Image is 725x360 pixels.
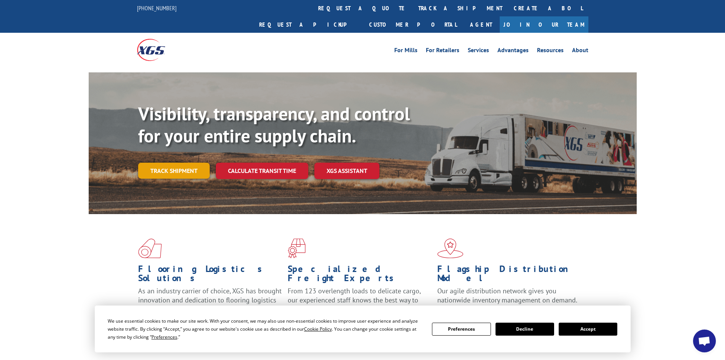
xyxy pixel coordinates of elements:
img: xgs-icon-total-supply-chain-intelligence-red [138,238,162,258]
button: Preferences [432,323,491,336]
a: Join Our Team [500,16,588,33]
a: For Mills [394,47,417,56]
a: Track shipment [138,163,210,179]
a: XGS ASSISTANT [314,163,379,179]
b: Visibility, transparency, and control for your entire supply chain. [138,102,410,147]
a: Request a pickup [253,16,363,33]
a: Advantages [497,47,529,56]
a: [PHONE_NUMBER] [137,4,177,12]
a: Agent [462,16,500,33]
h1: Flooring Logistics Solutions [138,264,282,286]
p: From 123 overlength loads to delicate cargo, our experienced staff knows the best way to move you... [288,286,432,320]
a: About [572,47,588,56]
a: Customer Portal [363,16,462,33]
div: We use essential cookies to make our site work. With your consent, we may also use non-essential ... [108,317,423,341]
span: Preferences [151,334,177,340]
img: xgs-icon-flagship-distribution-model-red [437,238,464,258]
a: For Retailers [426,47,459,56]
button: Decline [496,323,554,336]
a: Resources [537,47,564,56]
button: Accept [559,323,617,336]
img: xgs-icon-focused-on-flooring-red [288,238,306,258]
span: Our agile distribution network gives you nationwide inventory management on demand. [437,286,577,304]
span: Cookie Policy [304,326,332,332]
a: Services [468,47,489,56]
a: Calculate transit time [216,163,308,179]
a: Open chat [693,330,716,352]
span: As an industry carrier of choice, XGS has brought innovation and dedication to flooring logistics... [138,286,282,314]
h1: Specialized Freight Experts [288,264,432,286]
h1: Flagship Distribution Model [437,264,581,286]
div: Cookie Consent Prompt [95,306,631,352]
